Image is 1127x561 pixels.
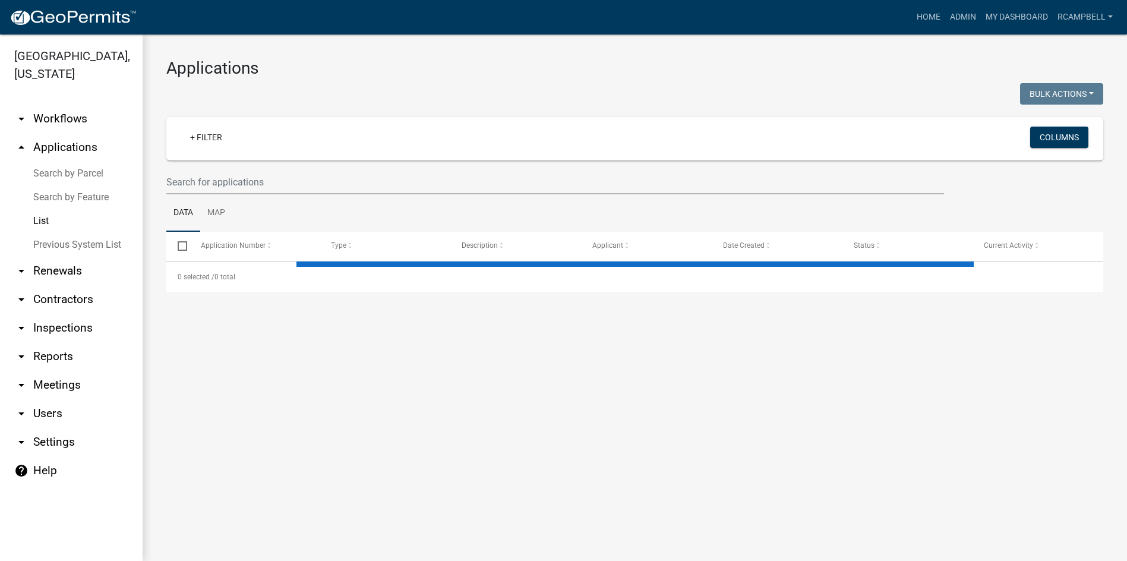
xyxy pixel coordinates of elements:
[14,378,29,392] i: arrow_drop_down
[166,170,944,194] input: Search for applications
[178,273,214,281] span: 0 selected /
[331,241,346,250] span: Type
[981,6,1053,29] a: My Dashboard
[1030,127,1088,148] button: Columns
[166,194,200,232] a: Data
[984,241,1033,250] span: Current Activity
[973,232,1103,260] datatable-header-cell: Current Activity
[1020,83,1103,105] button: Bulk Actions
[14,264,29,278] i: arrow_drop_down
[166,58,1103,78] h3: Applications
[14,464,29,478] i: help
[854,241,875,250] span: Status
[462,241,498,250] span: Description
[201,241,266,250] span: Application Number
[14,406,29,421] i: arrow_drop_down
[320,232,450,260] datatable-header-cell: Type
[581,232,712,260] datatable-header-cell: Applicant
[166,262,1103,292] div: 0 total
[166,232,189,260] datatable-header-cell: Select
[14,321,29,335] i: arrow_drop_down
[723,241,765,250] span: Date Created
[14,435,29,449] i: arrow_drop_down
[200,194,232,232] a: Map
[712,232,842,260] datatable-header-cell: Date Created
[181,127,232,148] a: + Filter
[14,349,29,364] i: arrow_drop_down
[14,292,29,307] i: arrow_drop_down
[842,232,973,260] datatable-header-cell: Status
[14,140,29,155] i: arrow_drop_up
[1053,6,1117,29] a: rcampbell
[14,112,29,126] i: arrow_drop_down
[592,241,623,250] span: Applicant
[189,232,320,260] datatable-header-cell: Application Number
[450,232,581,260] datatable-header-cell: Description
[945,6,981,29] a: Admin
[912,6,945,29] a: Home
